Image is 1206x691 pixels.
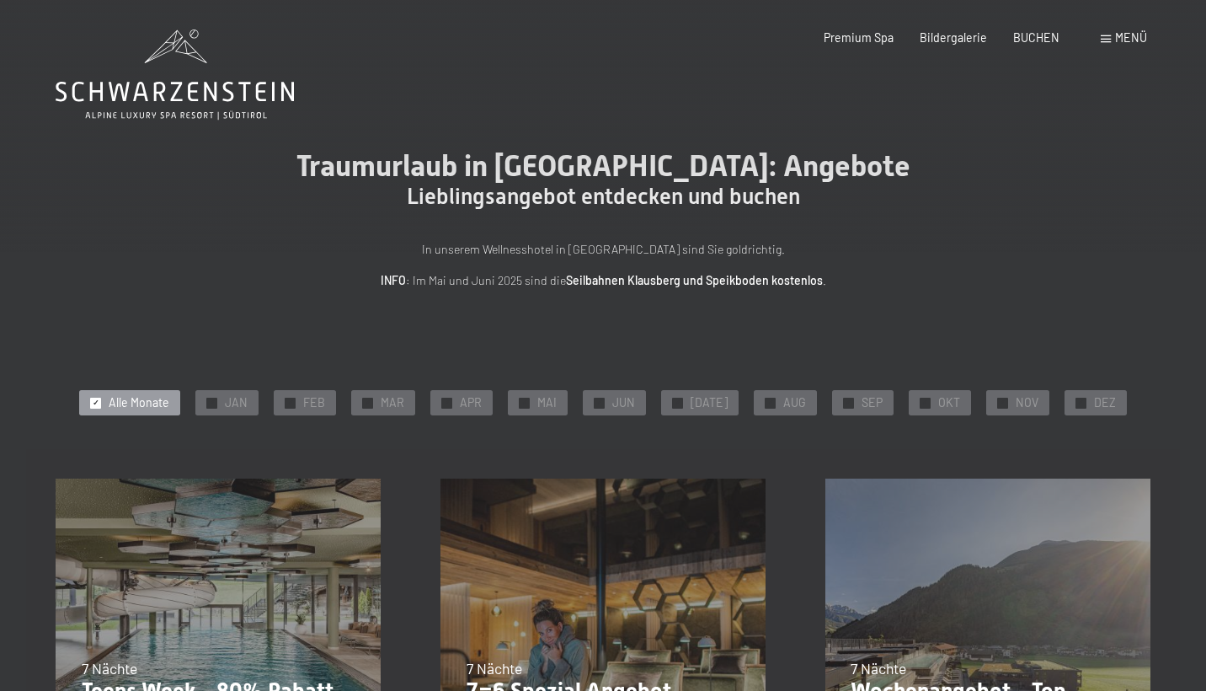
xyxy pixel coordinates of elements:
[444,398,451,408] span: ✓
[296,148,910,183] span: Traumurlaub in [GEOGRAPHIC_DATA]: Angebote
[109,394,169,411] span: Alle Monate
[1115,30,1147,45] span: Menü
[287,398,294,408] span: ✓
[460,394,482,411] span: APR
[537,394,557,411] span: MAI
[303,394,325,411] span: FEB
[232,271,974,291] p: : Im Mai und Juni 2025 sind die .
[921,398,928,408] span: ✓
[824,30,894,45] a: Premium Spa
[209,398,216,408] span: ✓
[1016,394,1038,411] span: NOV
[920,30,987,45] a: Bildergalerie
[1077,398,1084,408] span: ✓
[381,273,406,287] strong: INFO
[999,398,1006,408] span: ✓
[1094,394,1116,411] span: DEZ
[467,659,522,678] span: 7 Nächte
[783,394,806,411] span: AUG
[566,273,823,287] strong: Seilbahnen Klausberg und Speikboden kostenlos
[691,394,728,411] span: [DATE]
[767,398,774,408] span: ✓
[845,398,851,408] span: ✓
[851,659,906,678] span: 7 Nächte
[862,394,883,411] span: SEP
[612,394,635,411] span: JUN
[232,240,974,260] p: In unserem Wellnesshotel in [GEOGRAPHIC_DATA] sind Sie goldrichtig.
[365,398,371,408] span: ✓
[938,394,960,411] span: OKT
[225,394,248,411] span: JAN
[521,398,528,408] span: ✓
[381,394,404,411] span: MAR
[596,398,603,408] span: ✓
[407,184,800,209] span: Lieblingsangebot entdecken und buchen
[675,398,681,408] span: ✓
[93,398,99,408] span: ✓
[82,659,137,678] span: 7 Nächte
[1013,30,1059,45] a: BUCHEN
